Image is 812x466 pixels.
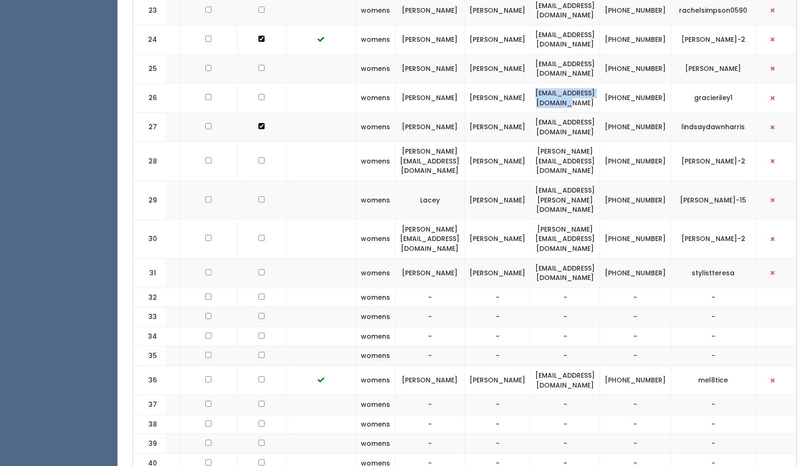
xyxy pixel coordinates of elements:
td: 37 [133,395,166,415]
td: womens [356,395,395,415]
td: - [465,326,531,346]
td: 33 [133,307,166,327]
td: [PERSON_NAME] [465,366,531,395]
td: [PERSON_NAME] [395,113,465,142]
td: - [600,346,671,366]
td: [PERSON_NAME][EMAIL_ADDRESS][DOMAIN_NAME] [395,142,465,181]
td: - [531,346,600,366]
td: - [671,346,756,366]
td: 27 [133,113,166,142]
td: - [671,434,756,454]
td: [PERSON_NAME]-2 [671,219,756,258]
td: - [465,414,531,434]
td: [EMAIL_ADDRESS][DOMAIN_NAME] [531,54,600,83]
td: - [600,395,671,415]
td: - [531,395,600,415]
td: 30 [133,219,166,258]
td: - [600,287,671,307]
td: - [671,326,756,346]
td: [PHONE_NUMBER] [600,219,671,258]
td: [PERSON_NAME] [465,25,531,54]
td: 29 [133,181,166,220]
td: - [671,307,756,327]
td: [PERSON_NAME] [671,54,756,83]
td: [PERSON_NAME][EMAIL_ADDRESS][DOMAIN_NAME] [395,219,465,258]
td: - [465,434,531,454]
td: - [395,414,465,434]
td: - [531,434,600,454]
td: womens [356,181,395,220]
td: - [531,414,600,434]
td: [PERSON_NAME][EMAIL_ADDRESS][DOMAIN_NAME] [531,142,600,181]
td: 31 [133,258,166,287]
td: [EMAIL_ADDRESS][PERSON_NAME][DOMAIN_NAME] [531,181,600,220]
td: stylistteresa [671,258,756,287]
td: 38 [133,414,166,434]
td: [EMAIL_ADDRESS][DOMAIN_NAME] [531,258,600,287]
td: 36 [133,366,166,395]
td: 24 [133,25,166,54]
td: womens [356,54,395,83]
td: womens [356,258,395,287]
td: [EMAIL_ADDRESS][DOMAIN_NAME] [531,84,600,113]
td: [PHONE_NUMBER] [600,258,671,287]
td: womens [356,346,395,366]
td: [PERSON_NAME] [465,219,531,258]
td: womens [356,219,395,258]
td: - [671,395,756,415]
td: [PERSON_NAME] [395,84,465,113]
td: [PERSON_NAME] [465,142,531,181]
td: - [531,307,600,327]
td: Lacey [395,181,465,220]
td: [PERSON_NAME] [465,54,531,83]
td: [PERSON_NAME] [395,258,465,287]
td: womens [356,366,395,395]
td: - [600,434,671,454]
td: - [395,326,465,346]
td: [EMAIL_ADDRESS][DOMAIN_NAME] [531,25,600,54]
td: womens [356,113,395,142]
td: [PERSON_NAME]-2 [671,142,756,181]
td: [PERSON_NAME][EMAIL_ADDRESS][DOMAIN_NAME] [531,219,600,258]
td: - [531,326,600,346]
td: - [531,287,600,307]
td: - [465,395,531,415]
td: - [600,414,671,434]
td: womens [356,414,395,434]
td: 39 [133,434,166,454]
td: [PHONE_NUMBER] [600,142,671,181]
td: [PERSON_NAME] [395,25,465,54]
td: - [395,307,465,327]
td: [PHONE_NUMBER] [600,366,671,395]
td: - [395,434,465,454]
td: 25 [133,54,166,83]
td: [PERSON_NAME] [465,258,531,287]
td: [PHONE_NUMBER] [600,54,671,83]
td: - [600,307,671,327]
td: - [395,395,465,415]
td: [PHONE_NUMBER] [600,25,671,54]
td: 32 [133,287,166,307]
td: [PERSON_NAME] [395,54,465,83]
td: gracieriley1 [671,84,756,113]
td: womens [356,307,395,327]
td: - [465,346,531,366]
td: womens [356,142,395,181]
td: womens [356,25,395,54]
td: [PHONE_NUMBER] [600,113,671,142]
td: - [671,287,756,307]
td: - [671,414,756,434]
td: [PERSON_NAME] [465,84,531,113]
td: [PHONE_NUMBER] [600,84,671,113]
td: mel8tice [671,366,756,395]
td: womens [356,287,395,307]
td: 28 [133,142,166,181]
td: lindsaydawnharris [671,113,756,142]
td: - [465,307,531,327]
td: [PERSON_NAME]-2 [671,25,756,54]
td: - [465,287,531,307]
td: womens [356,434,395,454]
td: - [395,346,465,366]
td: 26 [133,84,166,113]
td: womens [356,84,395,113]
